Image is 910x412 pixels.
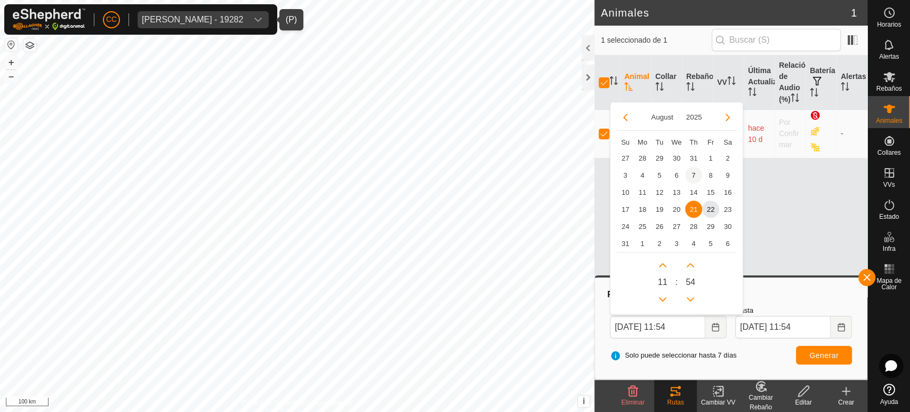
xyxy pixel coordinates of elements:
[601,35,712,46] span: 1 seleccionado de 1
[655,84,664,92] p-sorticon: Activar para ordenar
[654,257,671,274] p-button: Next Hour
[651,56,682,110] th: Collar
[651,184,668,201] td: 12
[880,399,898,405] span: Ayuda
[647,111,678,123] button: Choose Month
[621,399,644,406] span: Eliminar
[686,84,695,92] p-sorticon: Activar para ordenar
[712,29,841,51] input: Buscar (S)
[668,201,685,218] td: 20
[727,78,736,86] p-sorticon: Activar para ordenar
[713,56,744,110] th: VV
[682,111,706,123] button: Choose Year
[651,167,668,184] td: 5
[748,124,764,144] span: 12 ago 2025, 9:04
[242,398,303,408] a: Política de Privacidad
[682,257,699,274] p-button: Next Minute
[617,167,634,184] td: 3
[654,291,671,308] p-button: Previous Hour
[879,53,899,60] span: Alertas
[621,138,630,146] span: Su
[617,235,634,252] span: 31
[735,305,852,316] label: Hasta
[809,351,839,360] span: Generar
[685,218,702,235] span: 28
[617,184,634,201] td: 10
[656,138,664,146] span: Tu
[668,149,685,167] td: 30
[651,235,668,252] td: 2
[106,14,117,25] span: CC
[883,181,895,188] span: VVs
[685,201,702,218] td: 21
[782,398,825,407] div: Editar
[685,184,702,201] td: 14
[617,201,634,218] td: 17
[142,15,243,24] div: [PERSON_NAME] - 19282
[5,38,18,51] button: Restablecer Mapa
[610,102,743,315] div: Choose Date
[868,379,910,409] a: Ayuda
[825,398,867,407] div: Crear
[668,184,685,201] td: 13
[5,70,18,83] button: –
[617,109,634,126] button: Previous Month
[719,235,736,252] span: 6
[719,167,736,184] td: 9
[791,95,799,104] p-sorticon: Activar para ordenar
[617,149,634,167] span: 27
[744,56,775,110] th: Última Actualización
[658,276,667,289] span: 11
[583,397,585,406] span: i
[702,201,719,218] td: 22
[879,213,899,220] span: Estado
[841,84,849,92] p-sorticon: Activar para ordenar
[651,201,668,218] td: 19
[836,56,867,110] th: Alertas
[702,184,719,201] td: 15
[877,21,901,28] span: Horarios
[689,138,697,146] span: Th
[651,218,668,235] td: 26
[719,201,736,218] td: 23
[702,149,719,167] td: 1
[686,276,695,289] span: 54
[836,109,867,158] td: -
[702,235,719,252] span: 5
[617,218,634,235] span: 24
[723,138,732,146] span: Sa
[851,5,857,21] span: 1
[578,395,590,407] button: i
[634,184,651,201] td: 11
[702,218,719,235] td: 29
[702,167,719,184] span: 8
[779,118,799,149] span: Por Confirmar
[831,316,852,338] button: Choose Date
[707,138,714,146] span: Fr
[682,56,713,110] th: Rebaño
[634,235,651,252] td: 1
[705,316,727,338] button: Choose Date
[685,149,702,167] td: 31
[668,167,685,184] td: 6
[634,201,651,218] td: 18
[668,218,685,235] td: 27
[634,218,651,235] td: 25
[606,288,856,301] div: Rutas
[634,167,651,184] td: 4
[876,85,901,92] span: Rebaños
